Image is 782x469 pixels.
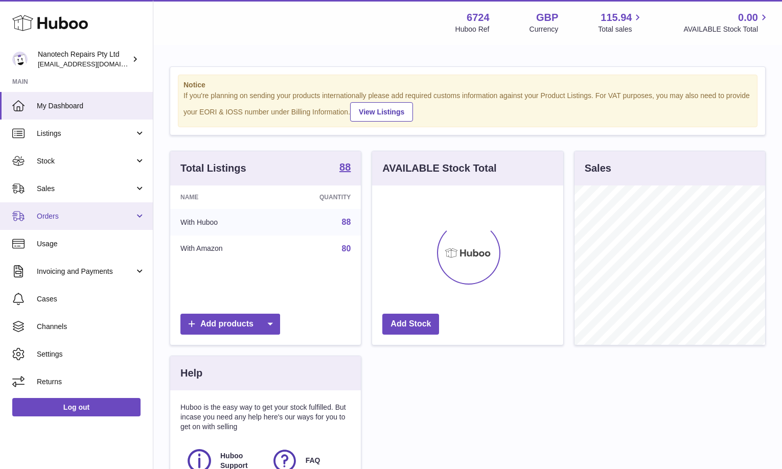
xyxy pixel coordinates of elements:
[37,349,145,359] span: Settings
[350,102,413,122] a: View Listings
[467,11,490,25] strong: 6724
[170,185,274,209] th: Name
[37,294,145,304] span: Cases
[37,129,134,138] span: Listings
[342,218,351,226] a: 88
[536,11,558,25] strong: GBP
[180,366,202,380] h3: Help
[170,236,274,262] td: With Amazon
[37,239,145,249] span: Usage
[683,25,770,34] span: AVAILABLE Stock Total
[38,60,150,68] span: [EMAIL_ADDRESS][DOMAIN_NAME]
[37,212,134,221] span: Orders
[382,161,496,175] h3: AVAILABLE Stock Total
[601,11,632,25] span: 115.94
[585,161,611,175] h3: Sales
[683,11,770,34] a: 0.00 AVAILABLE Stock Total
[339,162,351,174] a: 88
[598,25,643,34] span: Total sales
[382,314,439,335] a: Add Stock
[306,456,320,465] span: FAQ
[530,25,559,34] div: Currency
[37,101,145,111] span: My Dashboard
[342,244,351,253] a: 80
[180,314,280,335] a: Add products
[180,403,351,432] p: Huboo is the easy way to get your stock fulfilled. But incase you need any help here's our ways f...
[738,11,758,25] span: 0.00
[598,11,643,34] a: 115.94 Total sales
[183,91,752,122] div: If you're planning on sending your products internationally please add required customs informati...
[183,80,752,90] strong: Notice
[37,267,134,276] span: Invoicing and Payments
[339,162,351,172] strong: 88
[455,25,490,34] div: Huboo Ref
[37,156,134,166] span: Stock
[37,184,134,194] span: Sales
[38,50,130,69] div: Nanotech Repairs Pty Ltd
[170,209,274,236] td: With Huboo
[12,52,28,67] img: info@nanotechrepairs.com
[274,185,361,209] th: Quantity
[12,398,141,416] a: Log out
[180,161,246,175] h3: Total Listings
[37,377,145,387] span: Returns
[37,322,145,332] span: Channels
